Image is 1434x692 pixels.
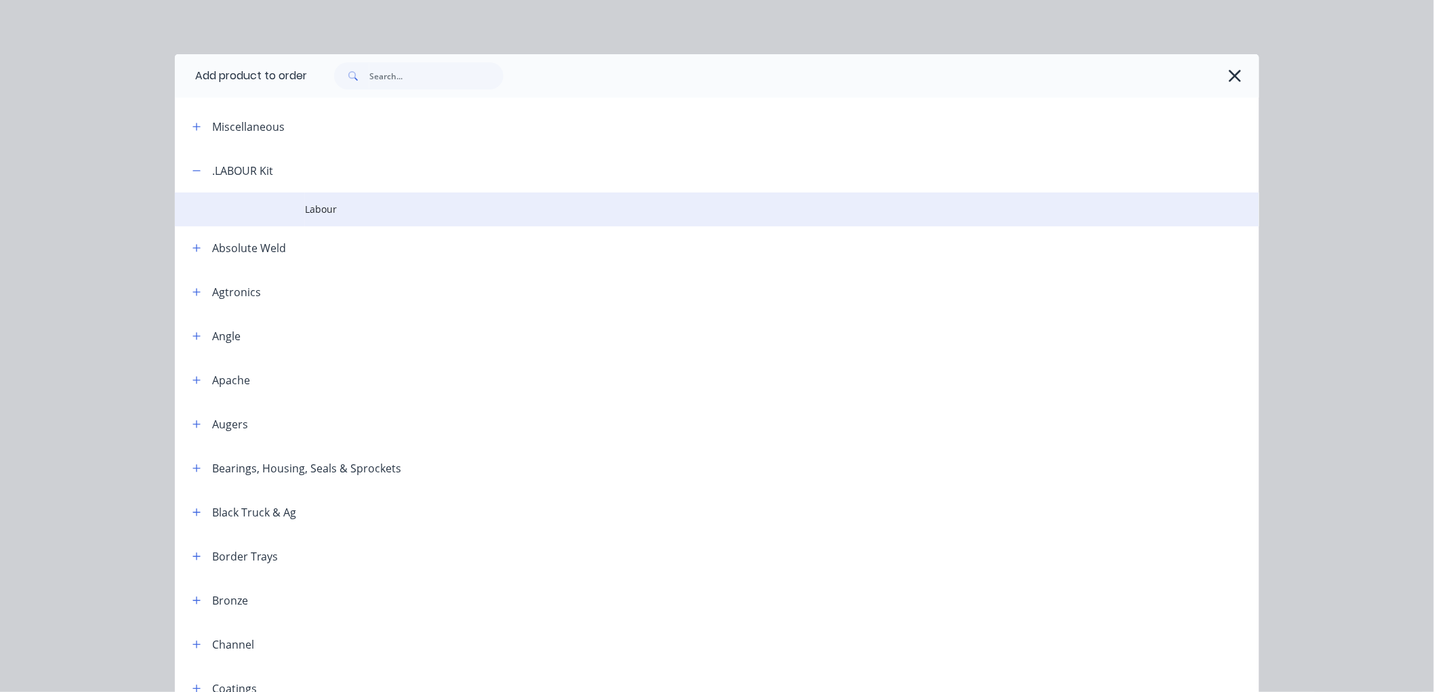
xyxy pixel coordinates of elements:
div: .LABOUR Kit [212,163,273,179]
div: Border Trays [212,548,278,565]
div: Add product to order [175,54,307,98]
div: Apache [212,372,250,388]
div: Agtronics [212,284,261,300]
div: Channel [212,636,254,653]
span: Labour [305,202,1068,216]
div: Augers [212,416,248,432]
div: Black Truck & Ag [212,504,296,521]
input: Search... [369,62,504,89]
div: Angle [212,328,241,344]
div: Absolute Weld [212,240,286,256]
div: Miscellaneous [212,119,285,135]
div: Bearings, Housing, Seals & Sprockets [212,460,401,476]
div: Bronze [212,592,248,609]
